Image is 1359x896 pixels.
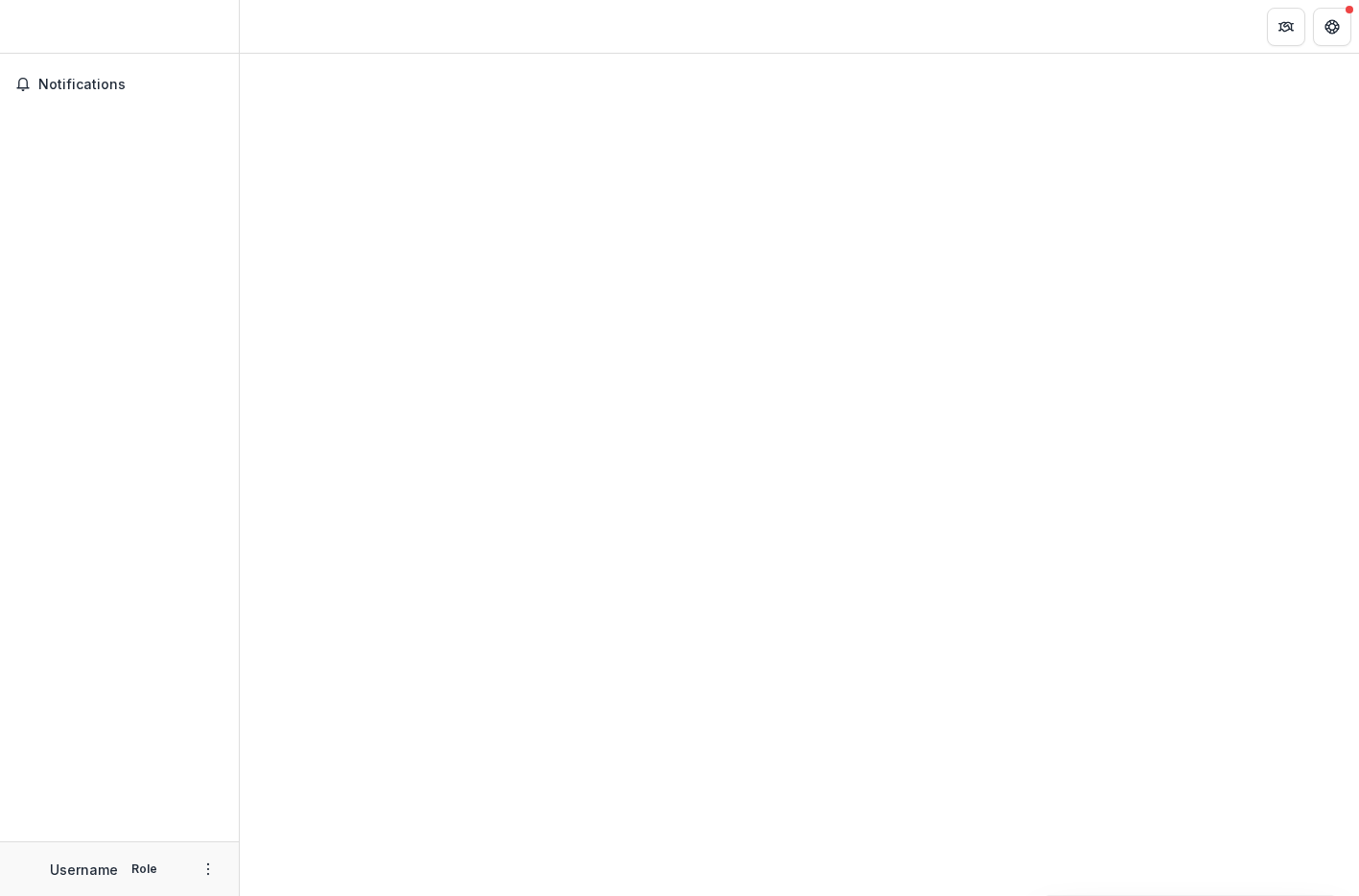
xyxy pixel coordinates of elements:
button: Notifications [8,69,231,100]
span: Notifications [38,77,223,93]
button: More [197,858,220,881]
button: Partners [1267,8,1305,46]
button: Get Help [1313,8,1351,46]
p: Username [50,860,118,880]
p: Role [126,861,163,878]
